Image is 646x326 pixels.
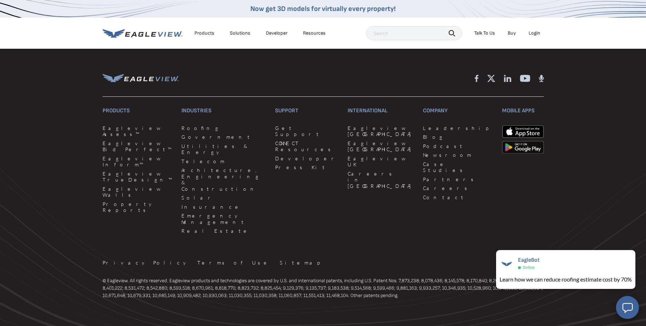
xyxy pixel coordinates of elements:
a: Utilities & Energy [181,143,267,155]
a: Get Support [275,125,339,137]
a: Architecture, Engineering & Construction [181,167,267,192]
a: Eagleview Walls [103,186,173,198]
a: Press Kit [275,164,339,171]
h3: Mobile Apps [502,105,544,117]
a: Eagleview TrueDesign™ [103,171,173,183]
a: Careers in [GEOGRAPHIC_DATA] [348,171,414,189]
h3: Support [275,105,339,117]
div: Login [529,30,540,36]
a: Careers [423,185,494,191]
h3: International [348,105,414,117]
a: Developer [275,155,339,162]
a: Emergency Management [181,213,267,225]
a: Eagleview Inform™ [103,155,173,168]
a: Terms of Use [197,260,271,266]
div: Learn how we can reduce roofing estimate cost by 70% [500,275,632,284]
h3: Products [103,105,173,117]
a: Insurance [181,204,267,210]
a: Partners [423,176,494,183]
img: google-play-store_b9643a.png [502,141,544,154]
img: apple-app-store.png [502,125,544,138]
a: Blog [423,134,494,140]
div: Solutions [230,30,250,36]
a: Sitemap [280,260,325,266]
a: Eagleview Assess™ [103,125,173,137]
div: Resources [303,30,326,36]
a: Leadership [423,125,494,131]
h3: Company [423,105,494,117]
span: EagleBot [518,257,540,263]
a: Podcast [423,143,494,149]
a: Roofing [181,125,267,131]
a: Case Studies [423,161,494,173]
a: Telecom [181,158,267,165]
a: Eagleview [GEOGRAPHIC_DATA] [348,140,414,153]
a: Eagleview UK [348,155,414,168]
a: Solar [181,195,267,201]
a: Now get 3D models for virtually every property! [250,5,396,13]
div: Talk To Us [474,30,495,36]
button: Open chat window [616,296,639,319]
a: Eagleview Bid Perfect™ [103,140,173,153]
a: Government [181,134,267,140]
div: Products [194,30,214,36]
span: Online [523,265,535,270]
input: Search [366,26,462,40]
a: CONNECT Resources [275,140,339,153]
img: EagleBot [500,257,514,271]
a: Developer [266,30,287,36]
a: Real Estate [181,228,267,234]
p: © Eagleview. All rights reserved. Eagleview products and technologies are covered by U.S. and int... [103,277,544,299]
h3: Industries [181,105,267,117]
a: Newsroom [423,152,494,158]
a: Contact [423,194,494,201]
a: Privacy Policy [103,260,189,266]
a: Eagleview [GEOGRAPHIC_DATA] [348,125,414,137]
a: Buy [508,30,516,36]
a: Property Reports [103,201,173,213]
